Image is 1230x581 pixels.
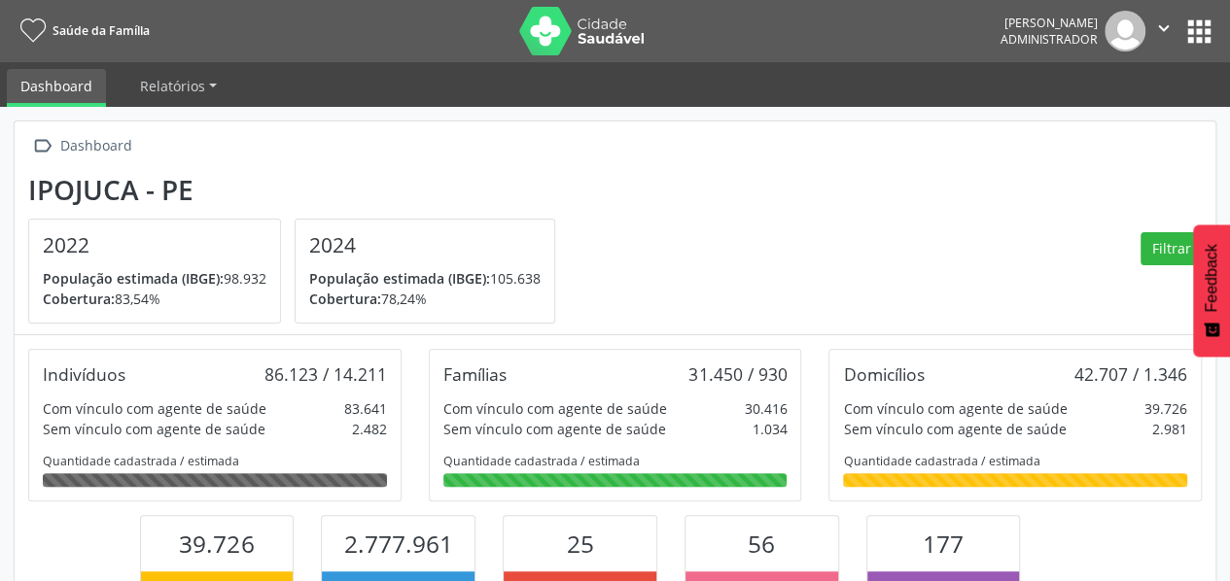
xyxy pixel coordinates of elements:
[309,268,541,289] p: 105.638
[43,233,266,257] h4: 2022
[1152,419,1187,439] div: 2.981
[309,233,541,257] h4: 2024
[1203,244,1220,312] span: Feedback
[28,132,135,160] a:  Dashboard
[43,268,266,289] p: 98.932
[923,528,964,560] span: 177
[443,398,667,419] div: Com vínculo com agente de saúde
[43,398,266,419] div: Com vínculo com agente de saúde
[843,363,924,385] div: Domicílios
[126,69,230,103] a: Relatórios
[1145,11,1182,51] button: 
[352,419,387,439] div: 2.482
[744,398,787,419] div: 30.416
[1193,224,1230,357] button: Feedback - Mostrar pesquisa
[56,132,135,160] div: Dashboard
[140,77,205,95] span: Relatórios
[179,528,254,560] span: 39.726
[1001,31,1098,48] span: Administrador
[748,528,775,560] span: 56
[53,22,150,39] span: Saúde da Família
[309,289,541,309] p: 78,24%
[443,419,666,439] div: Sem vínculo com agente de saúde
[752,419,787,439] div: 1.034
[843,419,1066,439] div: Sem vínculo com agente de saúde
[43,290,115,308] span: Cobertura:
[1182,15,1216,49] button: apps
[1074,363,1187,385] div: 42.707 / 1.346
[43,289,266,309] p: 83,54%
[843,453,1187,469] div: Quantidade cadastrada / estimada
[1141,232,1202,265] button: Filtrar
[344,528,453,560] span: 2.777.961
[443,363,507,385] div: Famílias
[309,269,490,288] span: População estimada (IBGE):
[43,453,387,469] div: Quantidade cadastrada / estimada
[1105,11,1145,51] img: img
[344,398,387,419] div: 83.641
[1153,17,1175,39] i: 
[443,453,788,469] div: Quantidade cadastrada / estimada
[28,174,569,206] div: Ipojuca - PE
[7,69,106,107] a: Dashboard
[1001,15,1098,31] div: [PERSON_NAME]
[43,363,125,385] div: Indivíduos
[566,528,593,560] span: 25
[688,363,787,385] div: 31.450 / 930
[28,132,56,160] i: 
[309,290,381,308] span: Cobertura:
[843,398,1067,419] div: Com vínculo com agente de saúde
[1144,398,1187,419] div: 39.726
[14,15,150,47] a: Saúde da Família
[43,419,265,439] div: Sem vínculo com agente de saúde
[43,269,224,288] span: População estimada (IBGE):
[264,363,387,385] div: 86.123 / 14.211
